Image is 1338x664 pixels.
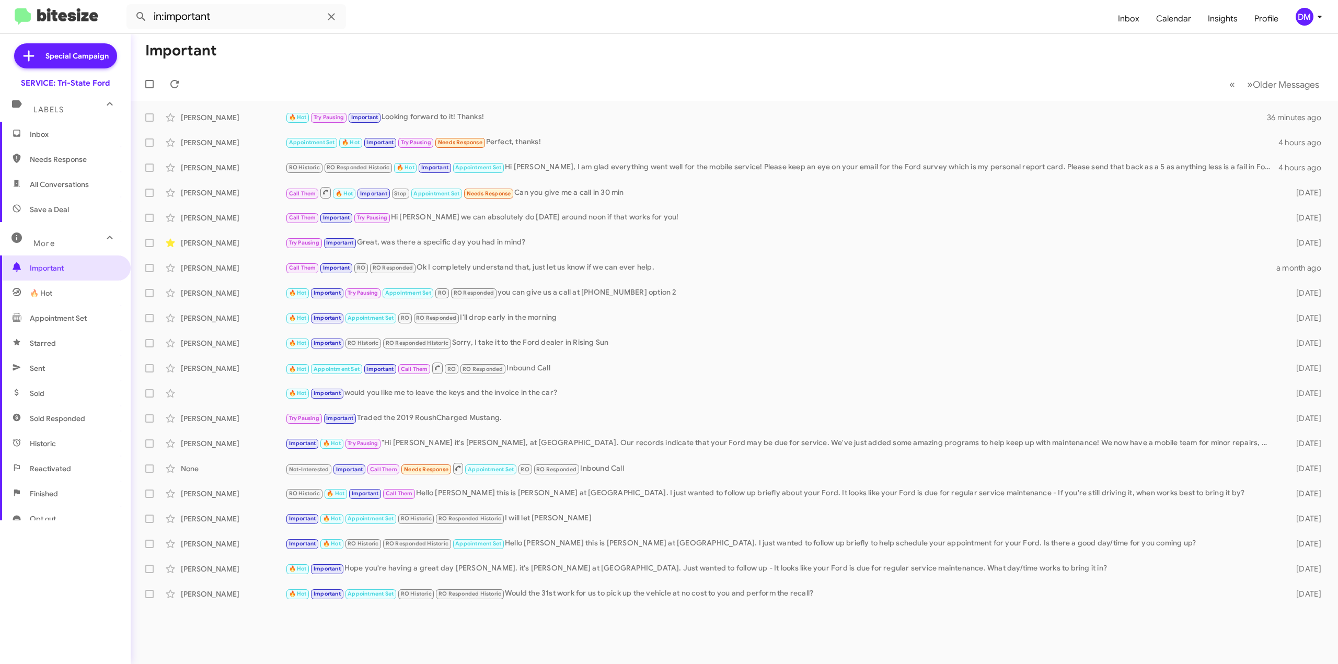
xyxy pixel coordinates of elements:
span: More [33,239,55,248]
div: Hello [PERSON_NAME] this is [PERSON_NAME] at [GEOGRAPHIC_DATA]. I just wanted to follow up briefl... [285,538,1276,550]
div: Great, was there a specific day you had in mind? [285,237,1276,249]
div: Hope you're having a great day [PERSON_NAME]. it's [PERSON_NAME] at [GEOGRAPHIC_DATA]. Just wante... [285,563,1276,575]
div: [PERSON_NAME] [181,488,285,499]
span: RO Historic [289,490,320,497]
span: Try Pausing [357,214,387,221]
span: Call Them [289,264,316,271]
span: 🔥 Hot [289,289,307,296]
div: [PERSON_NAME] [181,112,285,123]
input: Search [126,4,346,29]
span: RO Historic [401,590,432,597]
span: Older Messages [1253,79,1319,90]
div: Hi [PERSON_NAME] we can absolutely do [DATE] around noon if that works for you! [285,212,1276,224]
span: 🔥 Hot [289,565,307,572]
span: Call Them [289,190,316,197]
span: RO Historic [348,540,378,547]
div: [DATE] [1276,363,1330,374]
span: All Conversations [30,179,89,190]
span: Appointment Set [348,590,394,597]
div: [DATE] [1276,288,1330,298]
div: [DATE] [1276,213,1330,223]
div: [DATE] [1276,338,1330,348]
div: [DATE] [1276,514,1330,524]
a: Special Campaign [14,43,117,68]
div: [PERSON_NAME] [181,313,285,323]
div: 36 minutes ago [1267,112,1330,123]
div: [PERSON_NAME] [181,288,285,298]
span: RO Responded Historic [327,164,389,171]
span: Try Pausing [289,415,319,422]
span: Appointment Set [468,466,514,473]
span: Try Pausing [314,114,344,121]
span: Important [314,590,341,597]
span: Try Pausing [348,289,378,296]
span: 🔥 Hot [289,340,307,346]
span: RO [357,264,365,271]
button: Next [1241,74,1325,95]
div: Inbound Call [285,462,1276,475]
div: Traded the 2019 RoushCharged Mustang. [285,412,1276,424]
span: Call Them [289,214,316,221]
nav: Page navigation example [1224,74,1325,95]
span: Appointment Set [348,515,394,522]
div: None [181,463,285,474]
div: [PERSON_NAME] [181,413,285,424]
span: Not-Interested [289,466,329,473]
span: 🔥 Hot [327,490,344,497]
span: Finished [30,488,58,499]
span: Important [314,289,341,296]
div: [PERSON_NAME] [181,188,285,198]
span: Appointment Set [348,314,394,321]
span: Important [326,239,353,246]
span: RO Responded Historic [439,515,501,522]
span: Opt out [30,514,56,524]
span: Appointment Set [30,313,87,323]
span: Important [314,565,341,572]
div: Ok I completely understand that, just let us know if we can ever help. [285,262,1276,274]
div: [PERSON_NAME] [181,363,285,374]
div: [DATE] [1276,488,1330,499]
span: Appointment Set [289,139,335,146]
span: Try Pausing [289,239,319,246]
button: Previous [1223,74,1241,95]
span: Important [366,139,394,146]
span: 🔥 Hot [289,390,307,397]
span: Labels [33,105,64,114]
a: Profile [1246,4,1287,34]
div: you can give us a call at [PHONE_NUMBER] option 2 [285,287,1276,299]
span: RO [438,289,446,296]
span: Sent [30,363,45,374]
div: Hi [PERSON_NAME], I am glad everything went well for the mobile service! Please keep an eye on yo... [285,161,1276,173]
span: Important [336,466,363,473]
div: [PERSON_NAME] [181,564,285,574]
div: Inbound Call [285,362,1276,375]
span: Needs Response [30,154,119,165]
span: RO [401,314,409,321]
span: Important [352,490,379,497]
span: Appointment Set [455,540,501,547]
span: Important [323,264,350,271]
span: Insights [1199,4,1246,34]
div: [PERSON_NAME] [181,539,285,549]
span: RO Responded [536,466,576,473]
span: RO Responded [454,289,494,296]
div: [DATE] [1276,388,1330,399]
h1: Important [145,42,217,59]
span: RO Historic [348,340,378,346]
span: « [1229,78,1235,91]
span: Try Pausing [348,440,378,447]
div: [DATE] [1276,413,1330,424]
span: Historic [30,438,56,449]
span: Stop [394,190,407,197]
span: Call Them [386,490,413,497]
div: Would the 31st work for us to pick up the vehicle at no cost to you and perform the recall? [285,588,1276,600]
span: RO [447,366,456,372]
span: Needs Response [467,190,511,197]
a: Calendar [1148,4,1199,34]
span: Save a Deal [30,204,69,215]
span: 🔥 Hot [289,590,307,597]
span: » [1247,78,1253,91]
span: 🔥 Hot [323,440,341,447]
div: [DATE] [1276,238,1330,248]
